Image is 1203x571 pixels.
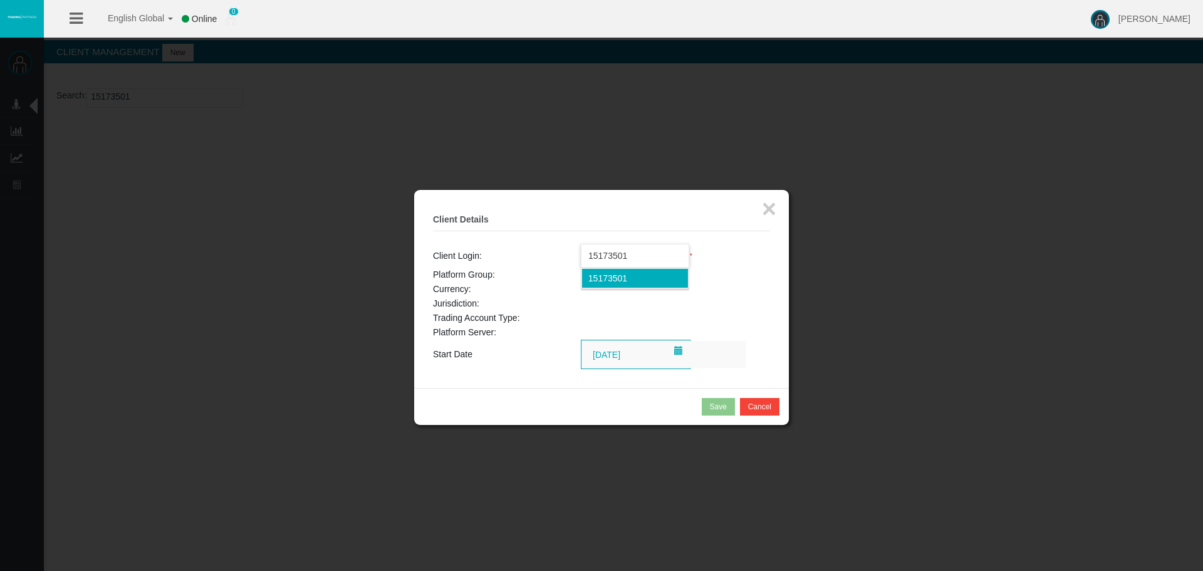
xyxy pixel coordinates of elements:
[433,311,581,325] td: Trading Account Type:
[433,340,581,369] td: Start Date
[1091,10,1110,29] img: user-image
[226,13,236,26] img: user_small.png
[433,268,581,282] td: Platform Group:
[433,296,581,311] td: Jurisdiction:
[762,196,776,221] button: ×
[433,325,581,340] td: Platform Server:
[1118,14,1190,24] span: [PERSON_NAME]
[192,14,217,24] span: Online
[433,282,581,296] td: Currency:
[433,244,581,268] td: Client Login:
[433,214,489,224] b: Client Details
[229,8,239,16] span: 0
[588,273,627,283] span: 15173501
[740,398,779,416] button: Cancel
[6,14,38,19] img: logo.svg
[91,13,164,23] span: English Global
